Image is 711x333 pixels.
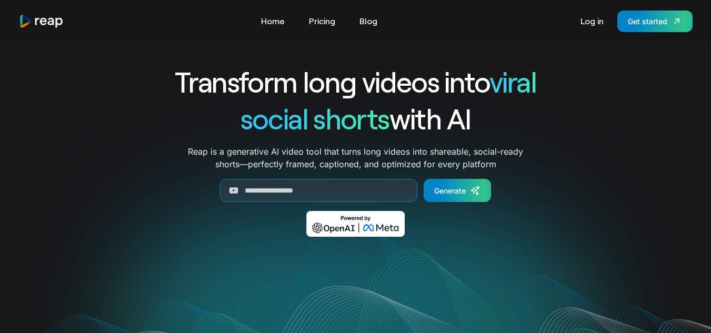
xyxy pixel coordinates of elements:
a: Blog [354,13,383,29]
a: home [19,14,64,28]
a: Generate [424,179,491,202]
a: Log in [575,13,609,29]
form: Generate Form [137,179,575,202]
div: Get started [628,16,667,27]
img: reap logo [19,14,64,28]
a: Home [256,13,290,29]
a: Get started [617,11,693,32]
h1: Transform long videos into [137,63,575,100]
h1: with AI [137,100,575,137]
a: Pricing [304,13,341,29]
img: Powered by OpenAI & Meta [306,211,405,237]
p: Reap is a generative AI video tool that turns long videos into shareable, social-ready shorts—per... [188,145,523,170]
div: Generate [434,185,466,196]
span: social shorts [241,101,389,135]
span: viral [489,64,536,98]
